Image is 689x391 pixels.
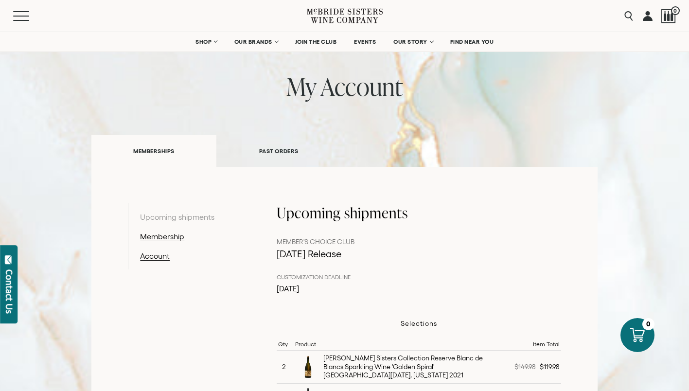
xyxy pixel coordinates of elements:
[91,73,597,100] h1: my account
[354,38,376,45] span: EVENTS
[393,38,427,45] span: OUR STORY
[295,38,337,45] span: JOIN THE CLUB
[195,38,212,45] span: SHOP
[671,6,680,15] span: 0
[348,32,382,52] a: EVENTS
[91,135,216,167] a: MEMBERSHIPS
[387,32,439,52] a: OUR STORY
[450,38,494,45] span: FIND NEAR YOU
[234,38,272,45] span: OUR BRANDS
[189,32,223,52] a: SHOP
[13,11,48,21] button: Mobile Menu Trigger
[444,32,500,52] a: FIND NEAR YOU
[4,269,14,314] div: Contact Us
[228,32,284,52] a: OUR BRANDS
[642,318,654,330] div: 0
[216,134,341,168] a: PAST ORDERS
[289,32,343,52] a: JOIN THE CLUB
